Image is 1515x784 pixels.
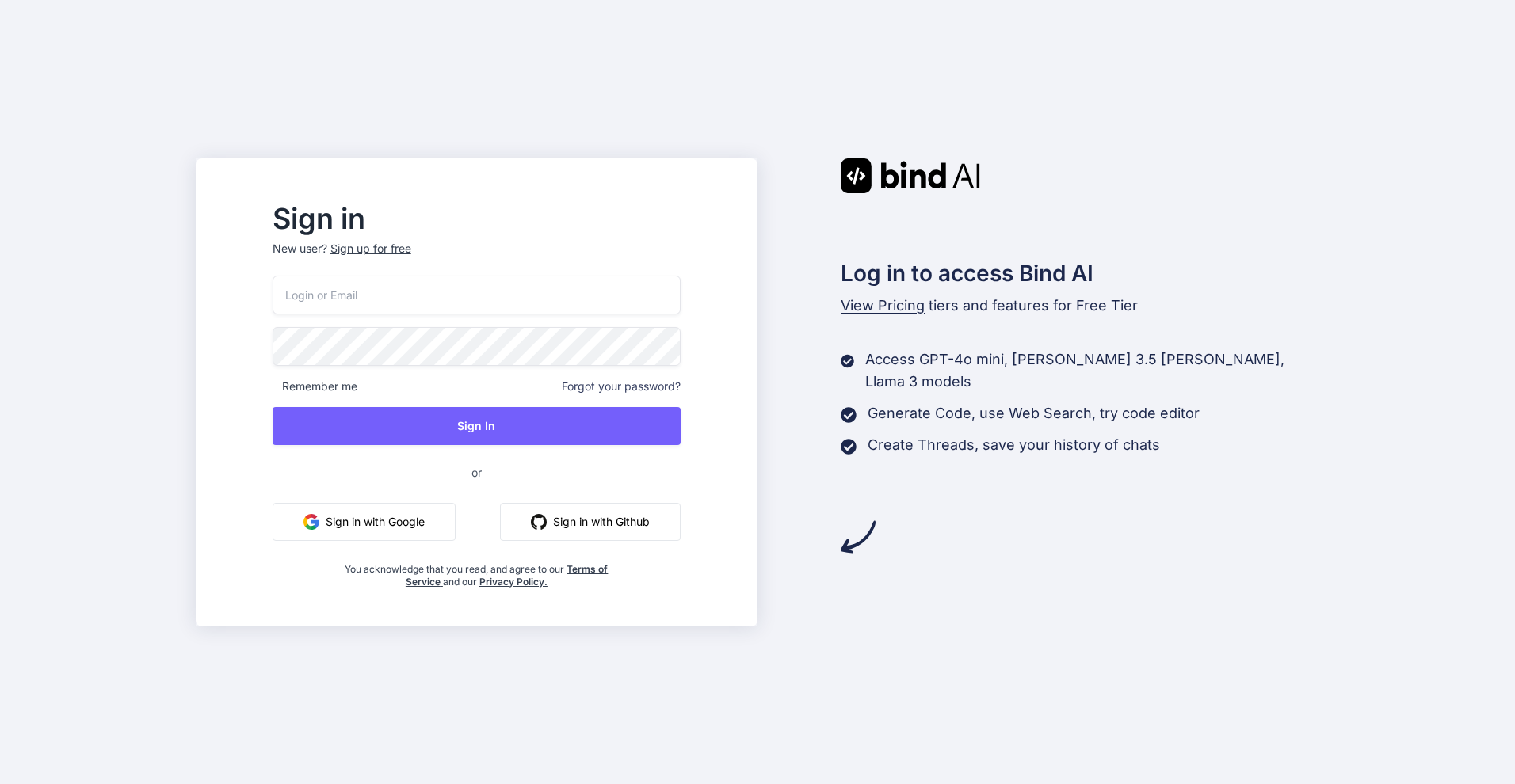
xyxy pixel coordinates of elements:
button: Sign in with Github [500,503,681,541]
button: Sign in with Google [273,503,456,541]
a: Terms of Service [406,563,609,588]
span: or [408,453,545,492]
p: Generate Code, use Web Search, try code editor [868,402,1200,424]
span: Forgot your password? [562,379,681,394]
img: github [531,514,547,530]
div: Sign up for free [330,241,411,257]
h2: Sign in [273,206,681,231]
input: Login or Email [273,276,681,314]
p: tiers and features for Free Tier [841,295,1319,317]
img: arrow [841,519,876,554]
button: Sign In [273,407,681,445]
span: Remember me [273,379,357,394]
a: Privacy Policy. [479,576,548,588]
p: New user? [273,241,681,276]
img: google [303,514,319,530]
img: Bind AI logo [841,158,980,193]
p: Access GPT-4o mini, [PERSON_NAME] 3.5 [PERSON_NAME], Llama 3 models [865,348,1319,393]
h2: Log in to access Bind AI [841,257,1319,290]
p: Create Threads, save your history of chats [868,434,1160,456]
div: You acknowledge that you read, and agree to our and our [341,554,613,588]
span: View Pricing [841,297,925,314]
